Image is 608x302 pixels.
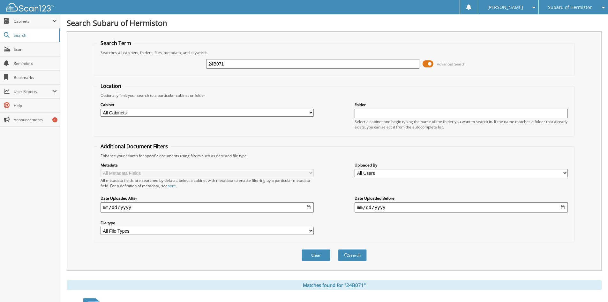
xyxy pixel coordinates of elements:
[355,102,568,107] label: Folder
[6,3,54,12] img: scan123-logo-white.svg
[168,183,176,189] a: here
[14,89,52,94] span: User Reports
[302,249,330,261] button: Clear
[52,117,57,122] div: 1
[338,249,367,261] button: Search
[548,5,593,9] span: Subaru of Hermiston
[355,162,568,168] label: Uploaded By
[14,103,57,108] span: Help
[101,102,314,107] label: Cabinet
[97,40,134,47] legend: Search Term
[355,202,568,213] input: end
[67,18,602,28] h1: Search Subaru of Hermiston
[487,5,523,9] span: [PERSON_NAME]
[355,119,568,130] div: Select a cabinet and begin typing the name of the folder you want to search in. If the name match...
[97,50,571,55] div: Searches all cabinets, folders, files, metadata, and keywords
[14,19,52,24] span: Cabinets
[437,62,465,66] span: Advanced Search
[101,162,314,168] label: Metadata
[14,75,57,80] span: Bookmarks
[67,280,602,290] div: Matches found for "24B071"
[14,117,57,122] span: Announcements
[97,153,571,159] div: Enhance your search for specific documents using filters such as date and file type.
[97,82,124,89] legend: Location
[101,220,314,226] label: File type
[101,202,314,213] input: start
[97,143,171,150] legend: Additional Document Filters
[14,33,56,38] span: Search
[101,178,314,189] div: All metadata fields are searched by default. Select a cabinet with metadata to enable filtering b...
[14,47,57,52] span: Scan
[355,196,568,201] label: Date Uploaded Before
[97,93,571,98] div: Optionally limit your search to a particular cabinet or folder
[101,196,314,201] label: Date Uploaded After
[14,61,57,66] span: Reminders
